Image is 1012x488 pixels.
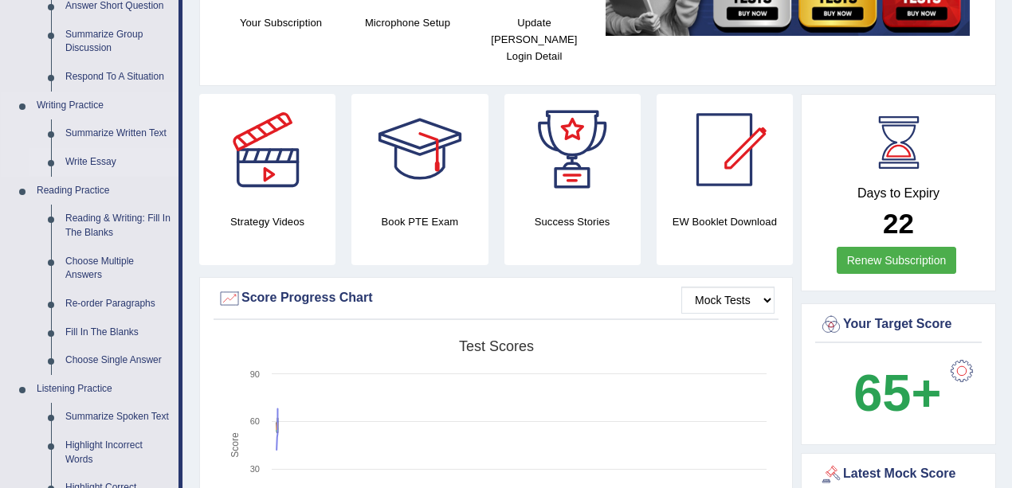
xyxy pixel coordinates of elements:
a: Re-order Paragraphs [58,290,178,318]
tspan: Score [229,432,241,458]
b: 65+ [853,364,941,422]
a: Choose Single Answer [58,346,178,375]
a: Respond To A Situation [58,63,178,92]
a: Fill In The Blanks [58,318,178,347]
h4: Update [PERSON_NAME] Login Detail [479,14,590,64]
a: Summarize Group Discussion [58,21,178,63]
h4: Your Subscription [226,14,336,31]
a: Reading & Writing: Fill In The Blanks [58,205,178,247]
a: Listening Practice [29,375,178,404]
div: Score Progress Chart [218,287,775,310]
a: Writing Practice [29,92,178,120]
a: Choose Multiple Answers [58,248,178,290]
div: Latest Mock Score [819,463,978,486]
h4: Strategy Videos [199,213,335,230]
text: 90 [250,369,260,379]
a: Highlight Incorrect Words [58,431,178,474]
a: Summarize Spoken Text [58,403,178,431]
h4: Success Stories [504,213,641,230]
a: Renew Subscription [837,247,957,274]
text: 60 [250,416,260,426]
h4: Book PTE Exam [351,213,488,230]
h4: Days to Expiry [819,186,978,201]
h4: EW Booklet Download [657,213,793,230]
text: 30 [250,464,260,474]
b: 22 [883,208,914,239]
a: Write Essay [58,148,178,177]
a: Reading Practice [29,177,178,205]
h4: Microphone Setup [352,14,463,31]
a: Summarize Written Text [58,119,178,148]
div: Your Target Score [819,313,978,337]
tspan: Test scores [459,338,534,354]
